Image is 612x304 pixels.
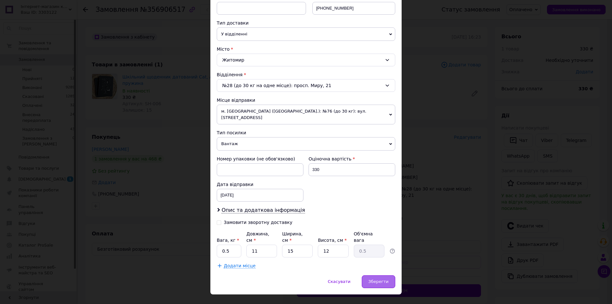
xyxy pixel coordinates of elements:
[318,238,346,243] label: Висота, см
[217,79,395,92] div: №28 (до 30 кг на одне місце): просп. Миру, 21
[217,105,395,124] span: м. [GEOGRAPHIC_DATA] ([GEOGRAPHIC_DATA].): №76 (до 30 кг): вул. [STREET_ADDRESS]
[312,2,395,15] input: +380
[217,181,303,188] div: Дата відправки
[217,238,239,243] label: Вага, кг
[328,279,350,284] span: Скасувати
[224,220,292,225] div: Замовити зворотну доставку
[282,231,302,243] label: Ширина, см
[309,156,395,162] div: Оціночна вартість
[217,54,395,66] div: Житомир
[354,231,384,243] div: Об'ємна вага
[217,156,303,162] div: Номер упаковки (не обов'язково)
[246,231,269,243] label: Довжина, см
[217,137,395,151] span: Вантаж
[217,27,395,41] span: У відділенні
[222,207,305,213] span: Опис та додаткова інформація
[217,20,249,26] span: Тип доставки
[217,130,246,135] span: Тип посилки
[217,71,395,78] div: Відділення
[217,46,395,52] div: Місто
[224,263,256,269] span: Додати місце
[368,279,389,284] span: Зберегти
[217,98,255,103] span: Місце відправки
